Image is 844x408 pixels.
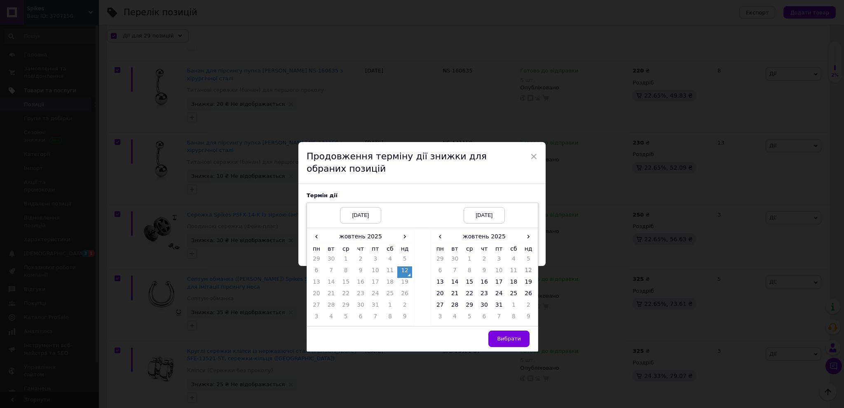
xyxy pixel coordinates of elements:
td: 8 [383,312,398,324]
td: 2 [353,255,368,266]
td: 30 [477,301,492,312]
td: 4 [506,255,521,266]
td: 13 [433,278,448,289]
td: 25 [383,289,398,301]
td: 12 [397,266,412,278]
td: 29 [338,301,353,312]
td: 8 [462,266,477,278]
td: 7 [324,266,339,278]
td: 1 [462,255,477,266]
div: [DATE] [464,207,505,224]
td: 20 [433,289,448,301]
td: 2 [397,301,412,312]
td: 4 [448,312,462,324]
td: 20 [309,289,324,301]
td: 1 [506,301,521,312]
label: Термін дії [307,192,422,198]
td: 5 [338,312,353,324]
td: 8 [506,312,521,324]
td: 15 [338,278,353,289]
td: 21 [324,289,339,301]
span: Вибрати [497,336,521,342]
td: 2 [477,255,492,266]
td: 6 [353,312,368,324]
th: пн [433,243,448,255]
td: 7 [368,312,383,324]
td: 3 [368,255,383,266]
td: 31 [368,301,383,312]
td: 27 [309,301,324,312]
th: чт [477,243,492,255]
td: 9 [397,312,412,324]
td: 1 [383,301,398,312]
th: сб [383,243,398,255]
td: 11 [506,266,521,278]
td: 3 [433,312,448,324]
div: [DATE] [340,207,381,224]
td: 6 [309,266,324,278]
td: 8 [338,266,353,278]
th: ср [462,243,477,255]
td: 9 [477,266,492,278]
th: нд [521,243,536,255]
td: 14 [324,278,339,289]
td: 10 [368,266,383,278]
td: 14 [448,278,462,289]
td: 12 [521,266,536,278]
td: 10 [492,266,506,278]
td: 30 [448,255,462,266]
td: 21 [448,289,462,301]
td: 29 [309,255,324,266]
th: пт [492,243,506,255]
td: 3 [492,255,506,266]
td: 2 [521,301,536,312]
td: 30 [353,301,368,312]
td: 7 [448,266,462,278]
span: › [397,231,412,242]
th: пн [309,243,324,255]
td: 11 [383,266,398,278]
td: 9 [521,312,536,324]
td: 22 [462,289,477,301]
button: Вибрати [488,331,530,347]
th: вт [324,243,339,255]
td: 26 [521,289,536,301]
th: вт [448,243,462,255]
td: 5 [521,255,536,266]
th: жовтень 2025 [448,231,521,243]
td: 24 [368,289,383,301]
td: 5 [462,312,477,324]
th: нд [397,243,412,255]
td: 19 [521,278,536,289]
td: 30 [324,255,339,266]
td: 3 [309,312,324,324]
td: 6 [433,266,448,278]
td: 19 [397,278,412,289]
td: 13 [309,278,324,289]
td: 18 [383,278,398,289]
td: 23 [353,289,368,301]
span: × [530,149,537,163]
td: 16 [353,278,368,289]
td: 17 [368,278,383,289]
th: чт [353,243,368,255]
td: 18 [506,278,521,289]
td: 1 [338,255,353,266]
td: 24 [492,289,506,301]
td: 5 [397,255,412,266]
th: ср [338,243,353,255]
td: 27 [433,301,448,312]
td: 17 [492,278,506,289]
td: 6 [477,312,492,324]
td: 28 [324,301,339,312]
td: 22 [338,289,353,301]
th: сб [506,243,521,255]
td: 29 [433,255,448,266]
td: 25 [506,289,521,301]
span: ‹ [433,231,448,242]
td: 9 [353,266,368,278]
td: 4 [383,255,398,266]
td: 4 [324,312,339,324]
span: › [521,231,536,242]
td: 15 [462,278,477,289]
